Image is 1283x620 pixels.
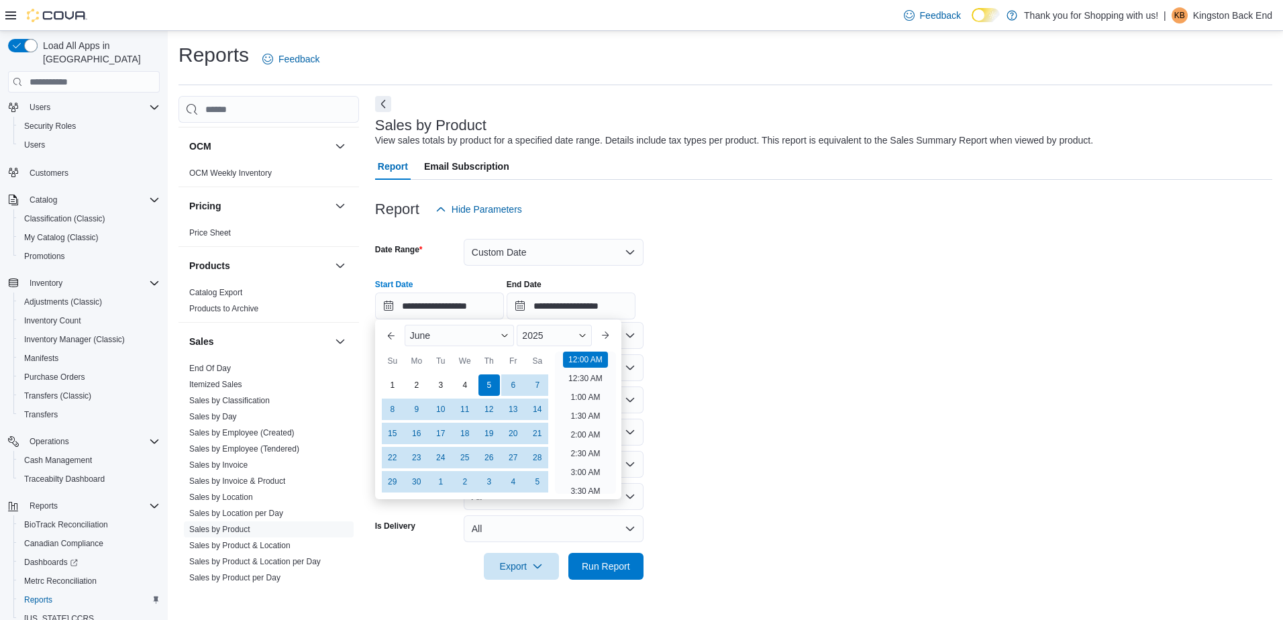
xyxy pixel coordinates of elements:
a: OCM Weekly Inventory [189,168,272,178]
div: day-4 [454,374,476,396]
button: Open list of options [625,362,635,373]
a: Transfers [19,407,63,423]
span: Dashboards [24,557,78,568]
a: Classification (Classic) [19,211,111,227]
div: day-17 [430,423,452,444]
div: day-20 [503,423,524,444]
span: Sales by Product [189,524,250,535]
span: KB [1174,7,1185,23]
button: Previous Month [380,325,402,346]
span: Sales by Location [189,492,253,503]
p: Kingston Back End [1193,7,1272,23]
a: Sales by Invoice [189,460,248,470]
div: June, 2025 [380,373,550,494]
div: Su [382,350,403,372]
div: day-11 [454,399,476,420]
span: Sales by Employee (Tendered) [189,444,299,454]
span: BioTrack Reconciliation [19,517,160,533]
span: Email Subscription [424,153,509,180]
span: Reports [30,501,58,511]
button: All [464,515,644,542]
span: Products to Archive [189,303,258,314]
button: Export [484,553,559,580]
li: 3:30 AM [565,483,605,499]
button: Run Report [568,553,644,580]
div: day-23 [406,447,427,468]
a: Products to Archive [189,304,258,313]
button: My Catalog (Classic) [13,228,165,247]
a: My Catalog (Classic) [19,229,104,246]
a: Sales by Location [189,493,253,502]
div: day-2 [406,374,427,396]
a: Sales by Product & Location [189,541,291,550]
span: Cash Management [24,455,92,466]
span: Users [24,140,45,150]
span: Sales by Location per Day [189,508,283,519]
button: Reports [3,497,165,515]
label: End Date [507,279,542,290]
label: Date Range [375,244,423,255]
span: Transfers (Classic) [24,391,91,401]
button: Customers [3,162,165,182]
a: Catalog Export [189,288,242,297]
div: Sales [178,360,359,591]
a: Manifests [19,350,64,366]
span: Adjustments (Classic) [19,294,160,310]
ul: Time [555,352,616,494]
div: Button. Open the year selector. 2025 is currently selected. [517,325,592,346]
div: day-3 [478,471,500,493]
span: Price Sheet [189,227,231,238]
div: day-14 [527,399,548,420]
button: Next [375,96,391,112]
div: day-19 [478,423,500,444]
div: day-24 [430,447,452,468]
a: Sales by Classification [189,396,270,405]
div: day-21 [527,423,548,444]
li: 2:00 AM [565,427,605,443]
button: Reports [13,590,165,609]
a: Adjustments (Classic) [19,294,107,310]
a: Cash Management [19,452,97,468]
span: Manifests [24,353,58,364]
span: Transfers [19,407,160,423]
a: Dashboards [19,554,83,570]
span: My Catalog (Classic) [19,229,160,246]
button: Transfers (Classic) [13,386,165,405]
a: Sales by Location per Day [189,509,283,518]
span: Classification (Classic) [19,211,160,227]
div: day-9 [406,399,427,420]
span: Inventory Count [19,313,160,329]
div: Kingston Back End [1172,7,1188,23]
li: 2:30 AM [565,446,605,462]
span: Canadian Compliance [19,535,160,552]
button: Pricing [332,198,348,214]
a: Sales by Product & Location per Day [189,557,321,566]
div: View sales totals by product for a specified date range. Details include tax types per product. T... [375,134,1093,148]
a: Sales by Product per Day [189,573,280,582]
a: Transfers (Classic) [19,388,97,404]
button: Metrc Reconciliation [13,572,165,590]
a: Purchase Orders [19,369,91,385]
a: End Of Day [189,364,231,373]
button: Manifests [13,349,165,368]
a: Sales by Invoice & Product [189,476,285,486]
button: Custom Date [464,239,644,266]
div: day-30 [406,471,427,493]
div: day-2 [454,471,476,493]
button: Security Roles [13,117,165,136]
button: Traceabilty Dashboard [13,470,165,488]
span: Adjustments (Classic) [24,297,102,307]
img: Cova [27,9,87,22]
button: Inventory [24,275,68,291]
li: 12:00 AM [563,352,608,368]
button: Adjustments (Classic) [13,293,165,311]
span: Catalog [30,195,57,205]
span: Users [30,102,50,113]
span: Promotions [24,251,65,262]
a: Security Roles [19,118,81,134]
span: Metrc Reconciliation [24,576,97,586]
div: OCM [178,165,359,187]
div: day-7 [527,374,548,396]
